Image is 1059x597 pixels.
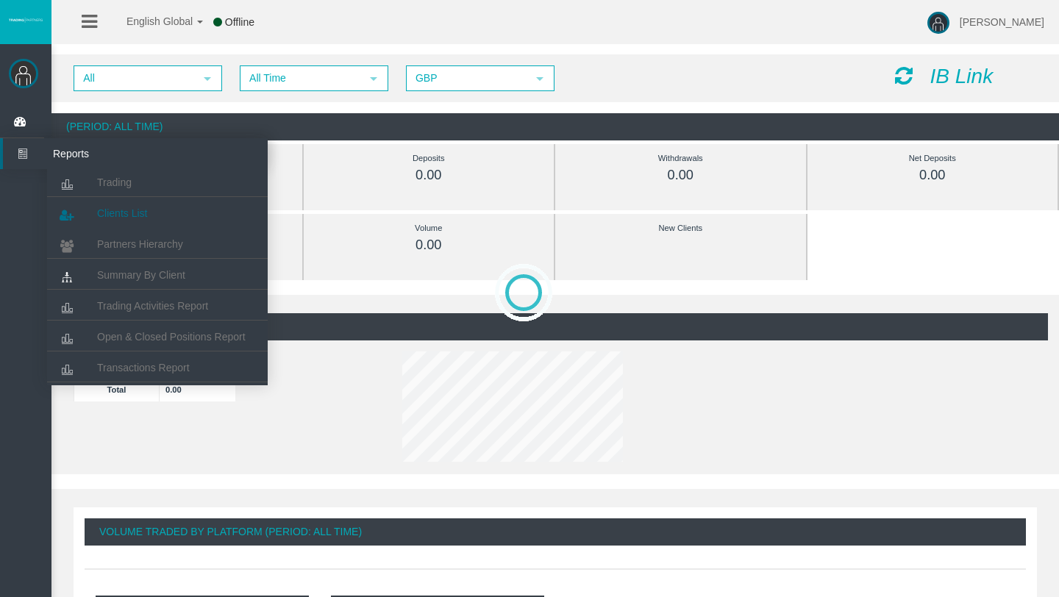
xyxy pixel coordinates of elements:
[930,65,994,87] i: IB Link
[47,200,268,226] a: Clients List
[47,262,268,288] a: Summary By Client
[202,73,213,85] span: select
[85,518,1026,546] div: Volume Traded By Platform (Period: All Time)
[47,354,268,381] a: Transactions Report
[588,167,773,184] div: 0.00
[841,167,1025,184] div: 0.00
[160,377,236,401] td: 0.00
[588,220,773,237] div: New Clients
[97,207,147,219] span: Clients List
[841,150,1025,167] div: Net Deposits
[107,15,193,27] span: English Global
[75,67,194,90] span: All
[337,150,521,167] div: Deposits
[337,237,521,254] div: 0.00
[97,269,185,281] span: Summary By Client
[47,169,268,196] a: Trading
[3,138,268,169] a: Reports
[407,67,527,90] span: GBP
[97,362,190,373] span: Transactions Report
[927,12,949,34] img: user-image
[74,377,160,401] td: Total
[337,167,521,184] div: 0.00
[97,331,246,343] span: Open & Closed Positions Report
[42,138,186,169] span: Reports
[47,293,268,319] a: Trading Activities Report
[368,73,379,85] span: select
[7,17,44,23] img: logo.svg
[51,113,1059,140] div: (Period: All Time)
[960,16,1044,28] span: [PERSON_NAME]
[97,176,132,188] span: Trading
[47,323,268,350] a: Open & Closed Positions Report
[588,150,773,167] div: Withdrawals
[241,67,360,90] span: All Time
[534,73,546,85] span: select
[225,16,254,28] span: Offline
[47,231,268,257] a: Partners Hierarchy
[97,300,208,312] span: Trading Activities Report
[895,65,913,86] i: Reload Dashboard
[337,220,521,237] div: Volume
[97,238,183,250] span: Partners Hierarchy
